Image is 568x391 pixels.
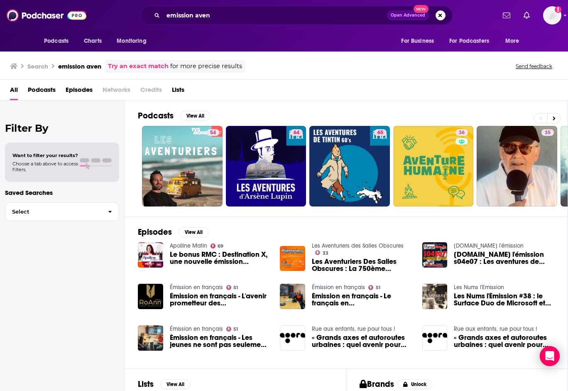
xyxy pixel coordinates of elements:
span: Charts [84,35,102,47]
span: Émission en français - Les jeunes ne sont pas seulement l'avenir, mais le présent - [DATE] [170,334,270,348]
a: Rue aux enfants, rue pour tous ! [312,325,395,332]
a: 64 [226,126,306,207]
a: 54 [142,126,223,207]
span: 54 [210,129,216,137]
a: Les Nums l'Émission #38 : le Surface Duo de Microsoft et l'avenir du smartphone [454,293,554,307]
span: Credits [140,83,162,100]
a: 51 [226,285,238,290]
button: Send feedback [513,63,555,70]
a: 35 [477,126,557,207]
p: Saved Searches [5,189,119,197]
div: Search podcasts, credits, & more... [140,6,453,25]
a: Rue aux enfants, rue pour tous ! [454,325,537,332]
span: 35 [545,129,551,137]
img: Émission en français - Les jeunes ne sont pas seulement l'avenir, mais le présent - 01/04/25 [138,325,163,351]
button: open menu [111,33,157,49]
a: Mangavore.fr l'émission [454,242,524,249]
span: 51 [376,286,380,290]
span: Logged in as Jeffmarschner [543,6,561,25]
a: All [10,83,18,100]
a: Podcasts [28,83,56,100]
a: 64 [290,129,303,136]
a: Podchaser - Follow, Share and Rate Podcasts [7,7,86,23]
a: Show notifications dropdown [499,8,514,22]
span: « Grands axes et autoroutes urbaines : quel avenir pour ces routes, de [GEOGRAPHIC_DATA] à la mét... [454,334,554,348]
a: « Grands axes et autoroutes urbaines : quel avenir pour ces routes, de Nanterre à la métropole ? ... [312,334,412,348]
h2: Podcasts [138,111,174,121]
span: 64 [294,129,299,137]
span: 51 [233,327,238,331]
a: Apolline Matin [170,242,207,249]
span: Choose a tab above to access filters. [12,161,78,172]
h2: Lists [138,379,154,389]
a: Émission en français - L'avenir prometteur des investissements en Afrique - 12/04/25 [170,293,270,307]
span: 36 [459,129,465,137]
button: open menu [499,33,530,49]
a: Les Nums l'Emission [454,284,504,291]
a: Émission en français - Les jeunes ne sont pas seulement l'avenir, mais le présent - 01/04/25 [170,334,270,348]
span: Networks [103,83,130,100]
span: Émission en français - L'avenir prometteur des investissements en [GEOGRAPHIC_DATA] - [DATE] [170,293,270,307]
span: « Grands axes et autoroutes urbaines : quel avenir pour ces routes, de [GEOGRAPHIC_DATA] à la mét... [312,334,412,348]
img: Émission en français - Le français en Espagne: un avenir incertain - 01/05/25 [280,284,305,309]
a: Charts [78,33,107,49]
svg: Add a profile image [555,6,561,13]
span: More [505,35,519,47]
button: Show profile menu [543,6,561,25]
a: 35 [541,129,554,136]
a: 36 [393,126,474,207]
input: Search podcasts, credits, & more... [163,9,387,22]
img: Mangavore.fr l'émission s04e07 : Les aventures de Al contre l'hydre bicéphale du manga japonais [422,242,448,268]
span: Open Advanced [391,13,425,17]
a: Le bonus RMC : Destination X, une nouvelle émission aventure de la télé française - 28/12 [170,251,270,265]
a: ListsView All [138,379,190,389]
h2: Episodes [138,227,172,237]
span: New [414,5,428,13]
a: « Grands axes et autoroutes urbaines : quel avenir pour ces routes, de Nanterre à la métropole ? ... [454,334,554,348]
a: Mangavore.fr l'émission s04e07 : Les aventures de Al contre l'hydre bicéphale du manga japonais [454,251,554,265]
div: Open Intercom Messenger [540,346,560,366]
button: Unlock [397,379,433,389]
a: Émission en français - Le français en Espagne: un avenir incertain - 01/05/25 [312,293,412,307]
a: Les Aventuriers des Salles Obscures [312,242,404,249]
img: User Profile [543,6,561,25]
img: Émission en français - L'avenir prometteur des investissements en Afrique - 12/04/25 [138,284,163,309]
a: Émission en français [170,325,223,332]
a: « Grands axes et autoroutes urbaines : quel avenir pour ces routes, de Nanterre à la métropole ? ... [280,325,305,351]
span: 69 [218,244,223,248]
span: 65 [377,129,383,137]
a: Les Nums l'Émission #38 : le Surface Duo de Microsoft et l'avenir du smartphone [422,284,448,309]
a: 65 [374,129,387,136]
button: open menu [38,33,79,49]
img: Le bonus RMC : Destination X, une nouvelle émission aventure de la télé française - 28/12 [138,242,163,268]
img: Les Aventuriers Des Salles Obscures : La 750ème émission ! [280,246,305,271]
span: 33 [323,251,328,255]
h2: Brands [360,379,394,389]
button: View All [179,227,208,237]
span: For Business [401,35,434,47]
h3: Search [27,62,48,70]
a: 54 [207,129,219,136]
a: Les Aventuriers Des Salles Obscures : La 750ème émission ! [312,258,412,272]
button: View All [160,379,190,389]
span: Want to filter your results? [12,152,78,158]
a: Lists [172,83,184,100]
span: for more precise results [170,61,242,71]
a: 69 [211,243,224,248]
button: View All [180,111,210,121]
span: [DOMAIN_NAME] l'émission s04e07 : Les aventures de [PERSON_NAME] contre l'hydre bicéphale du mang... [454,251,554,265]
a: Émission en français [312,284,365,291]
a: 65 [309,126,390,207]
button: open menu [395,33,444,49]
a: EpisodesView All [138,227,208,237]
